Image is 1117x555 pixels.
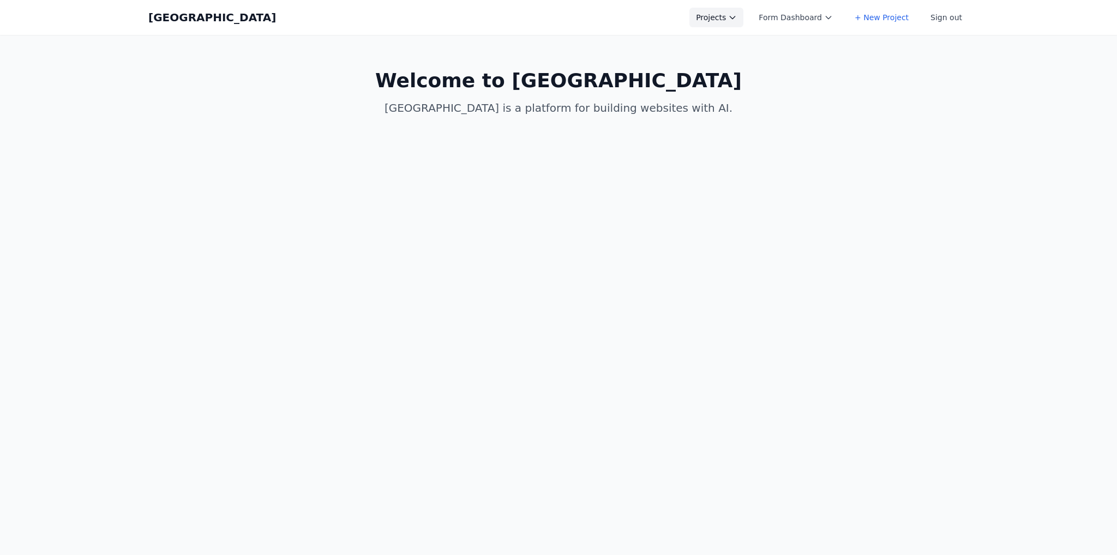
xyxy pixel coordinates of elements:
p: [GEOGRAPHIC_DATA] is a platform for building websites with AI. [349,100,768,116]
h1: Welcome to [GEOGRAPHIC_DATA] [349,70,768,92]
a: [GEOGRAPHIC_DATA] [148,10,276,25]
a: + New Project [848,8,915,27]
button: Projects [689,8,743,27]
button: Form Dashboard [752,8,839,27]
button: Sign out [924,8,969,27]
